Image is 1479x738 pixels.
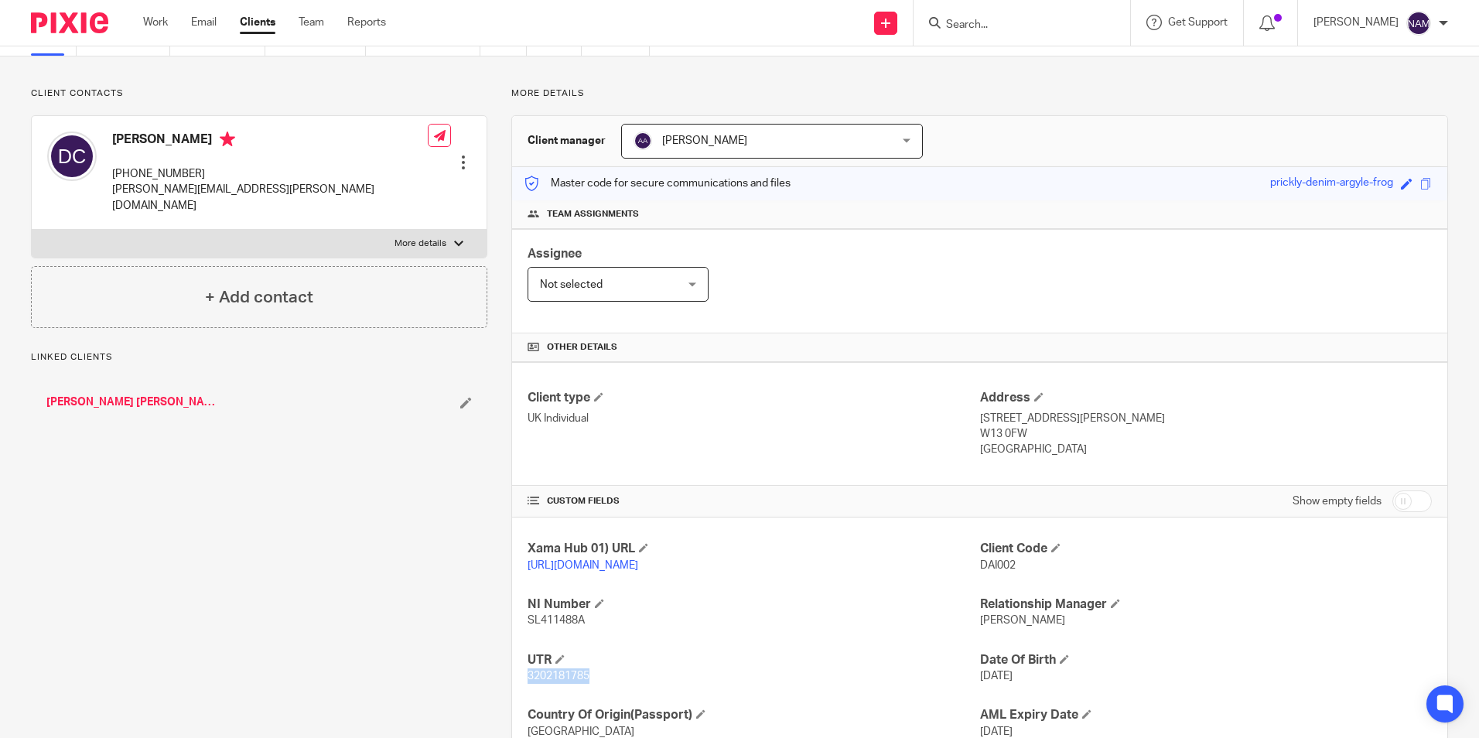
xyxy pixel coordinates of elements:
[112,166,428,182] p: [PHONE_NUMBER]
[205,285,313,309] h4: + Add contact
[528,133,606,149] h3: Client manager
[980,426,1432,442] p: W13 0FW
[528,248,582,260] span: Assignee
[112,182,428,214] p: [PERSON_NAME][EMAIL_ADDRESS][PERSON_NAME][DOMAIN_NAME]
[634,132,652,150] img: svg%3E
[980,411,1432,426] p: [STREET_ADDRESS][PERSON_NAME]
[191,15,217,30] a: Email
[944,19,1084,32] input: Search
[528,495,979,507] h4: CUSTOM FIELDS
[528,560,638,571] a: [URL][DOMAIN_NAME]
[1406,11,1431,36] img: svg%3E
[662,135,747,146] span: [PERSON_NAME]
[980,390,1432,406] h4: Address
[112,132,428,151] h4: [PERSON_NAME]
[347,15,386,30] a: Reports
[528,615,585,626] span: SL411488A
[980,726,1013,737] span: [DATE]
[240,15,275,30] a: Clients
[980,541,1432,557] h4: Client Code
[1313,15,1399,30] p: [PERSON_NAME]
[31,12,108,33] img: Pixie
[31,87,487,100] p: Client contacts
[528,411,979,426] p: UK Individual
[46,395,217,410] a: [PERSON_NAME] [PERSON_NAME]
[528,390,979,406] h4: Client type
[395,237,446,250] p: More details
[980,615,1065,626] span: [PERSON_NAME]
[528,726,634,737] span: [GEOGRAPHIC_DATA]
[528,652,979,668] h4: UTR
[1293,494,1382,509] label: Show empty fields
[1270,175,1393,193] div: prickly-denim-argyle-frog
[980,671,1013,682] span: [DATE]
[220,132,235,147] i: Primary
[1168,17,1228,28] span: Get Support
[980,652,1432,668] h4: Date Of Birth
[528,671,589,682] span: 3202181785
[980,596,1432,613] h4: Relationship Manager
[528,596,979,613] h4: NI Number
[980,442,1432,457] p: [GEOGRAPHIC_DATA]
[31,351,487,364] p: Linked clients
[980,560,1016,571] span: DAI002
[47,132,97,181] img: svg%3E
[511,87,1448,100] p: More details
[540,279,603,290] span: Not selected
[299,15,324,30] a: Team
[980,707,1432,723] h4: AML Expiry Date
[143,15,168,30] a: Work
[528,707,979,723] h4: Country Of Origin(Passport)
[547,341,617,354] span: Other details
[528,541,979,557] h4: Xama Hub 01) URL
[547,208,639,220] span: Team assignments
[524,176,791,191] p: Master code for secure communications and files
